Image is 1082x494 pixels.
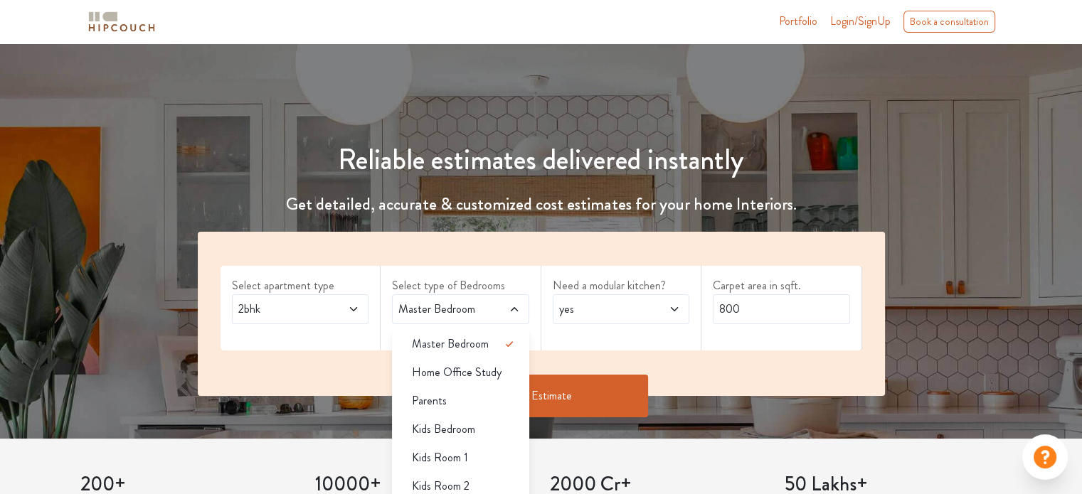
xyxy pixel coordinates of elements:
span: Login/SignUp [830,13,891,29]
label: Need a modular kitchen? [553,277,690,294]
span: Master Bedroom [412,335,489,353]
div: Book a consultation [903,11,995,33]
img: logo-horizontal.svg [86,9,157,34]
span: Parents [412,392,447,409]
a: Portfolio [779,13,817,30]
div: select 1 more room(s) [392,324,529,339]
span: Kids Bedroom [412,421,475,438]
span: logo-horizontal.svg [86,6,157,38]
span: Master Bedroom [396,301,489,318]
span: Kids Room 1 [412,449,468,466]
span: 2bhk [235,301,329,318]
span: Home Office Study [412,364,502,381]
h4: Get detailed, accurate & customized cost estimates for your home Interiors. [189,194,893,215]
h1: Reliable estimates delivered instantly [189,143,893,177]
label: Select apartment type [232,277,369,294]
input: Enter area sqft [713,294,850,324]
button: Get Estimate [435,375,648,417]
label: Select type of Bedrooms [392,277,529,294]
label: Carpet area in sqft. [713,277,850,294]
span: yes [556,301,649,318]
